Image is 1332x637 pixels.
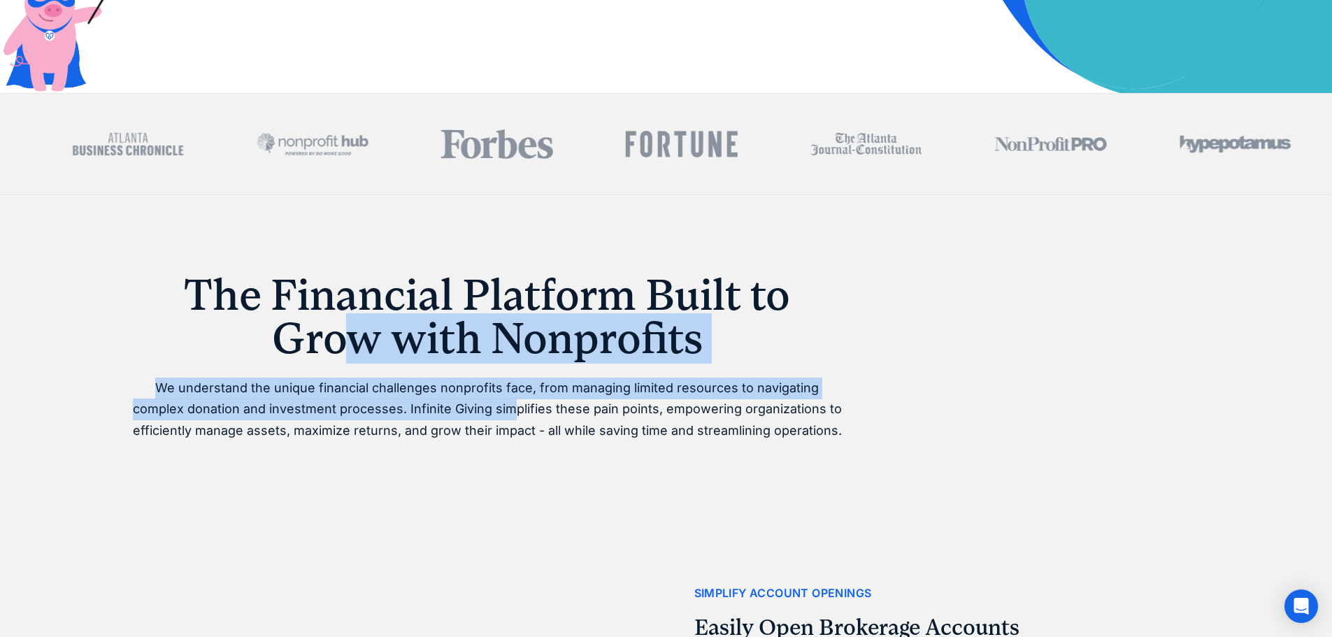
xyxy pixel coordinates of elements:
[6,20,218,128] iframe: profile
[694,584,872,603] div: simplify account openings
[129,378,845,442] p: We understand the unique financial challenges nonprofits face, from managing limited resources to...
[1284,589,1318,623] div: Open Intercom Messenger
[129,273,845,361] h1: The Financial Platform Built to Grow with Nonprofits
